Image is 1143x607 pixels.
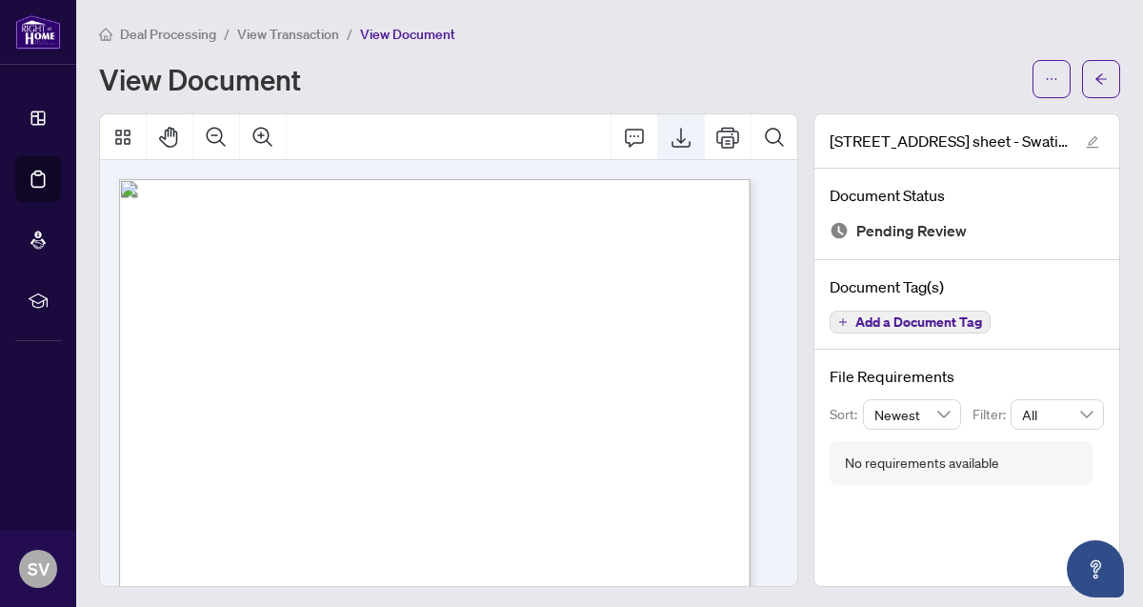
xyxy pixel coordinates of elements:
[845,453,999,474] div: No requirements available
[347,23,352,45] li: /
[28,556,50,582] span: SV
[224,23,230,45] li: /
[15,14,61,50] img: logo
[830,221,849,240] img: Document Status
[973,404,1011,425] p: Filter:
[1086,135,1099,149] span: edit
[830,184,1104,207] h4: Document Status
[830,130,1068,152] span: [STREET_ADDRESS] sheet - Swati to Review.pdf
[99,28,112,41] span: home
[830,365,1104,388] h4: File Requirements
[1022,400,1093,429] span: All
[1067,540,1124,597] button: Open asap
[1094,72,1108,86] span: arrow-left
[120,26,216,43] span: Deal Processing
[237,26,339,43] span: View Transaction
[99,64,301,94] h1: View Document
[830,275,1104,298] h4: Document Tag(s)
[360,26,455,43] span: View Document
[830,404,863,425] p: Sort:
[830,311,991,334] button: Add a Document Tag
[838,317,848,327] span: plus
[855,315,982,329] span: Add a Document Tag
[856,218,967,244] span: Pending Review
[1045,72,1058,86] span: ellipsis
[874,400,951,429] span: Newest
